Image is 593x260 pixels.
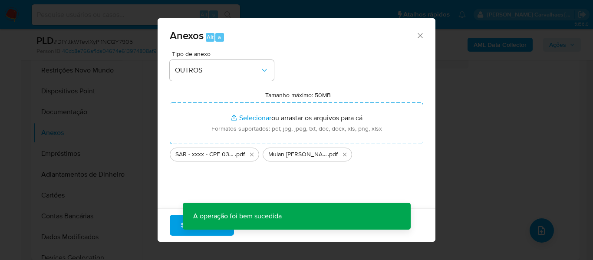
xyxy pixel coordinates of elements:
span: .pdf [235,150,245,159]
button: OUTROS [170,60,274,81]
span: a [218,33,221,41]
span: Anexos [170,28,204,43]
span: SAR - xxxx - CPF 03922333397 - [PERSON_NAME] [PERSON_NAME] DOS [PERSON_NAME] [175,150,235,159]
span: Alt [207,33,214,41]
button: Fechar [416,31,424,39]
span: Mulan [PERSON_NAME] [PERSON_NAME] Dos [PERSON_NAME] 617749414_2025_08_26_23_08_12 - Data [GEOGRAP... [268,150,328,159]
button: Excluir Mulan Ivanez Pereira Dos Santos 617749414_2025_08_26_23_08_12 - Data TX.pdf [339,149,350,160]
span: Subir arquivo [181,216,223,235]
ul: Arquivos selecionados [170,144,423,161]
span: Tipo de anexo [172,51,276,57]
button: Excluir SAR - xxxx - CPF 03922333397 - IVANEZ PEREIRA DOS SANTOS.pdf [247,149,257,160]
span: OUTROS [175,66,260,75]
label: Tamanho máximo: 50MB [265,91,331,99]
p: A operação foi bem sucedida [183,203,292,230]
button: Subir arquivo [170,215,234,236]
span: .pdf [328,150,338,159]
span: Cancelar [249,216,277,235]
